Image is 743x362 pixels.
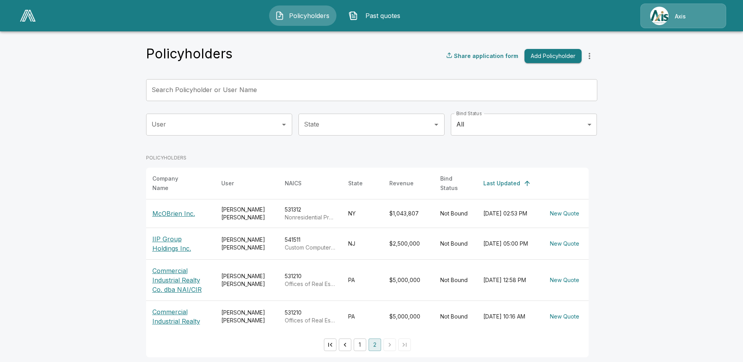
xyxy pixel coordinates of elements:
a: Add Policyholder [521,49,582,63]
button: Go to first page [324,338,336,351]
button: more [582,48,597,64]
button: New Quote [547,310,582,324]
p: Commercial Industrial Realty Co. dba NAI/CIR [152,266,209,294]
div: 531312 [285,206,336,221]
td: NY [342,199,383,228]
div: All [451,114,597,136]
button: Go to previous page [339,338,351,351]
td: PA [342,300,383,332]
div: [PERSON_NAME] [PERSON_NAME] [221,309,272,324]
td: $5,000,000 [383,259,434,300]
div: Last Updated [483,179,520,188]
div: 531210 [285,272,336,288]
div: [PERSON_NAME] [PERSON_NAME] [221,236,272,252]
nav: pagination navigation [323,338,412,351]
p: Share application form [454,52,518,60]
span: Past quotes [361,11,404,20]
div: 531210 [285,309,336,324]
img: Agency Icon [650,7,669,25]
td: [DATE] 02:53 PM [477,199,541,228]
div: User [221,179,234,188]
button: Go to page 1 [354,338,366,351]
td: [DATE] 10:16 AM [477,300,541,332]
td: Not Bound [434,228,477,259]
td: $2,500,000 [383,228,434,259]
td: Not Bound [434,259,477,300]
img: AA Logo [20,10,36,22]
td: [DATE] 12:58 PM [477,259,541,300]
img: Policyholders Icon [275,11,284,20]
p: Offices of Real Estate Agents and Brokers [285,280,336,288]
td: NJ [342,228,383,259]
button: Past quotes IconPast quotes [343,5,410,26]
div: Company Name [152,174,195,193]
td: $1,043,807 [383,199,434,228]
a: Agency IconAxis [640,4,726,28]
button: page 2 [369,338,381,351]
img: Past quotes Icon [349,11,358,20]
th: Bind Status [434,168,477,199]
div: [PERSON_NAME] [PERSON_NAME] [221,272,272,288]
div: State [348,179,363,188]
p: McOBrien Inc. [152,209,209,218]
div: [PERSON_NAME] [PERSON_NAME] [221,206,272,221]
button: Add Policyholder [524,49,582,63]
table: simple table [146,168,589,332]
h4: Policyholders [146,45,233,62]
td: Not Bound [434,199,477,228]
button: New Quote [547,273,582,288]
button: Open [278,119,289,130]
button: Policyholders IconPolicyholders [269,5,336,26]
td: Not Bound [434,300,477,332]
td: PA [342,259,383,300]
button: Open [431,119,442,130]
div: Revenue [389,179,414,188]
p: Axis [675,13,686,20]
p: POLICYHOLDERS [146,154,589,161]
label: Bind Status [456,110,482,117]
td: [DATE] 05:00 PM [477,228,541,259]
p: IIP Group Holdings Inc. [152,234,209,253]
p: Custom Computer Programming Services [285,244,336,252]
button: New Quote [547,237,582,251]
p: Nonresidential Property Managers [285,214,336,221]
p: Offices of Real Estate Agents and Brokers [285,317,336,324]
p: Commercial Industrial Realty [152,307,209,326]
div: NAICS [285,179,302,188]
span: Policyholders [287,11,331,20]
button: New Quote [547,206,582,221]
td: $5,000,000 [383,300,434,332]
div: 541511 [285,236,336,252]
